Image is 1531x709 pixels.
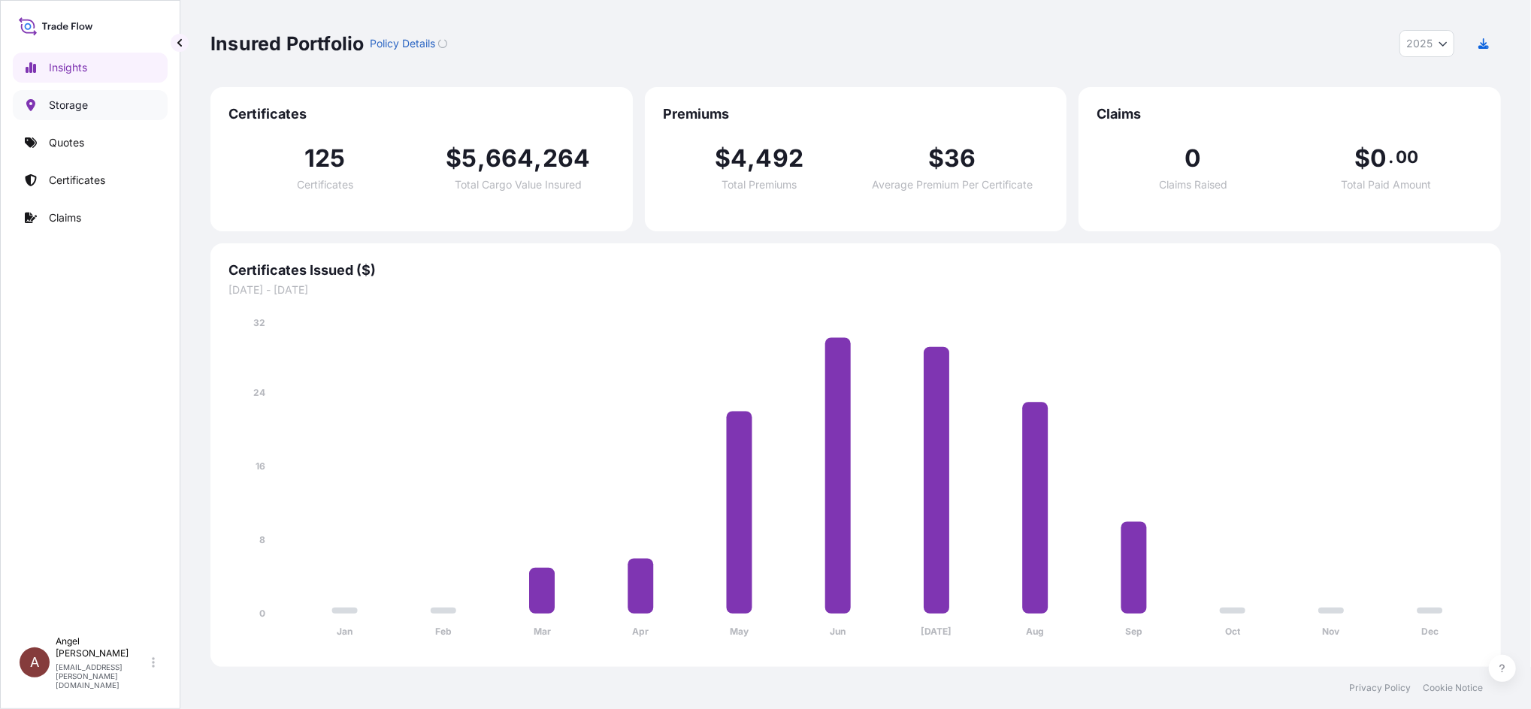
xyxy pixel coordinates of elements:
p: Storage [49,98,88,113]
span: 0 [1185,146,1202,170]
a: Storage [13,90,168,120]
span: 00 [1396,151,1418,163]
div: Loading [438,39,447,48]
p: Policy Details [370,36,435,51]
tspan: May [730,626,749,638]
a: Insights [13,53,168,83]
span: 36 [944,146,976,170]
p: Quotes [49,135,84,150]
span: $ [715,146,731,170]
span: [DATE] - [DATE] [228,282,1483,297]
span: 125 [304,146,346,170]
span: Total Paid Amount [1342,180,1432,190]
tspan: Aug [1026,626,1044,638]
span: A [30,655,39,670]
p: Claims [49,210,81,225]
span: Certificates [228,105,615,123]
p: Certificates [49,173,105,188]
span: Average Premium Per Certificate [872,180,1033,190]
tspan: Mar [534,626,551,638]
tspan: 8 [259,534,265,545]
span: , [747,146,755,170]
span: . [1389,151,1394,163]
button: Year Selector [1399,30,1454,57]
tspan: [DATE] [921,626,952,638]
span: 4 [731,146,747,170]
span: Claims Raised [1159,180,1227,190]
p: Insights [49,60,87,75]
span: Certificates Issued ($) [228,261,1483,279]
span: 264 [543,146,591,170]
span: Premiums [663,105,1049,123]
tspan: Jan [337,626,352,638]
a: Certificates [13,165,168,195]
span: $ [1354,146,1370,170]
tspan: 32 [253,317,265,328]
a: Quotes [13,128,168,158]
span: 2025 [1406,36,1433,51]
span: Total Premiums [722,180,797,190]
span: , [534,146,542,170]
span: $ [446,146,461,170]
a: Privacy Policy [1349,682,1411,694]
span: 664 [486,146,534,170]
tspan: Feb [435,626,452,638]
span: 0 [1370,146,1387,170]
tspan: 16 [256,460,265,472]
tspan: Nov [1323,626,1341,638]
a: Cookie Notice [1423,682,1483,694]
tspan: 0 [259,608,265,619]
button: Loading [438,32,447,56]
span: Certificates [297,180,353,190]
p: Angel [PERSON_NAME] [56,635,149,659]
tspan: Apr [632,626,649,638]
tspan: Sep [1125,626,1142,638]
tspan: 24 [253,387,265,398]
tspan: Jun [830,626,846,638]
span: , [477,146,486,170]
span: Total Cargo Value Insured [455,180,582,190]
p: Insured Portfolio [210,32,364,56]
span: 492 [756,146,804,170]
span: Claims [1097,105,1483,123]
span: 5 [461,146,477,170]
tspan: Dec [1421,626,1439,638]
a: Claims [13,203,168,233]
span: $ [928,146,944,170]
p: [EMAIL_ADDRESS][PERSON_NAME][DOMAIN_NAME] [56,662,149,689]
tspan: Oct [1225,626,1241,638]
